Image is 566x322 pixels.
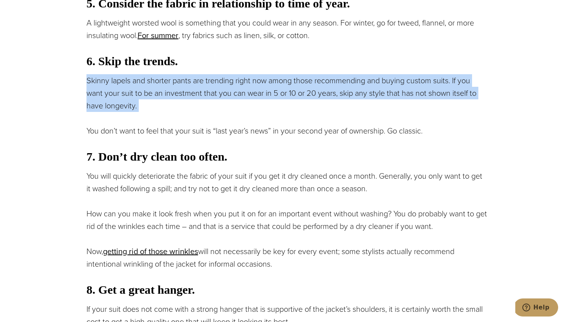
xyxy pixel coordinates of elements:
p: Skinny lapels and shorter pants are trending right now among those recommending and buying custom... [86,74,487,112]
p: Now, will not necessarily be key for every event; some stylists actually recommend intentional wr... [86,245,487,270]
strong: 8. Get a great hanger. [86,283,195,296]
p: A lightweight worsted wool is something that you could wear in any season. For winter, go for twe... [86,16,487,42]
iframe: Opens a widget where you can chat to one of our agents [515,298,558,318]
p: How can you make it look fresh when you put it on for an important event without washing? You do ... [86,207,487,232]
strong: 6. Skip the trends. [86,55,178,68]
p: You will quickly deteriorate the fabric of your suit if you get it dry cleaned once a month. Gene... [86,170,487,195]
a: getting rid of those wrinkles [103,245,198,257]
a: For summer [138,29,178,41]
p: You don’t want to feel that your suit is “last year’s news” in your second year of ownership. Go ... [86,124,487,137]
strong: 7. Don’t dry clean too often. [86,150,227,163]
